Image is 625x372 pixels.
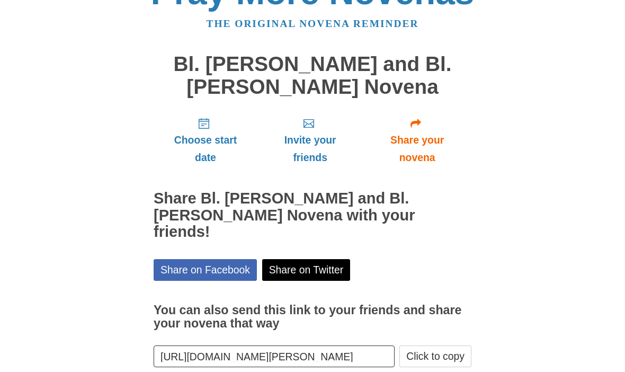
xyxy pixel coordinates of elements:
[262,259,351,281] a: Share on Twitter
[154,109,257,172] a: Choose start date
[154,53,471,98] h1: Bl. [PERSON_NAME] and Bl. [PERSON_NAME] Novena
[268,131,352,166] span: Invite your friends
[363,109,471,172] a: Share your novena
[207,18,419,29] a: The original novena reminder
[154,259,257,281] a: Share on Facebook
[257,109,363,172] a: Invite your friends
[154,304,471,331] h3: You can also send this link to your friends and share your novena that way
[399,346,471,367] button: Click to copy
[154,190,471,241] h2: Share Bl. [PERSON_NAME] and Bl. [PERSON_NAME] Novena with your friends!
[164,131,247,166] span: Choose start date
[373,131,461,166] span: Share your novena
